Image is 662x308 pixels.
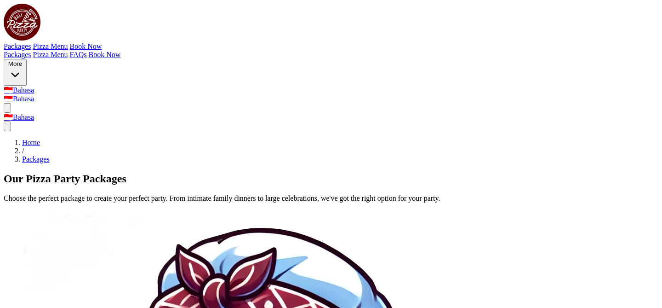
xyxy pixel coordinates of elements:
a: Book Now [89,51,121,58]
a: Packages [4,51,31,58]
a: Packages [22,155,50,163]
span: More [8,60,22,67]
span: Bahasa [13,113,34,121]
button: More [4,59,27,86]
a: Pizza Menu [33,42,68,50]
img: Bali Pizza Party Logo [4,4,40,41]
a: Packages [4,42,31,50]
a: FAQs [70,51,87,58]
span: Bahasa [13,95,34,103]
a: Beralih ke Bahasa Indonesia [4,95,34,103]
p: Choose the perfect package to create your perfect party. From intimate family dinners to large ce... [4,194,658,203]
h1: Our Pizza Party Packages [4,173,658,185]
a: Home [22,139,40,146]
a: Beralih ke Bahasa Indonesia [4,86,34,94]
li: / [22,147,658,155]
a: Book Now [70,42,102,50]
span: Bahasa [13,86,34,94]
a: Pizza Menu [33,51,68,58]
a: Beralih ke Bahasa Indonesia [4,113,34,121]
